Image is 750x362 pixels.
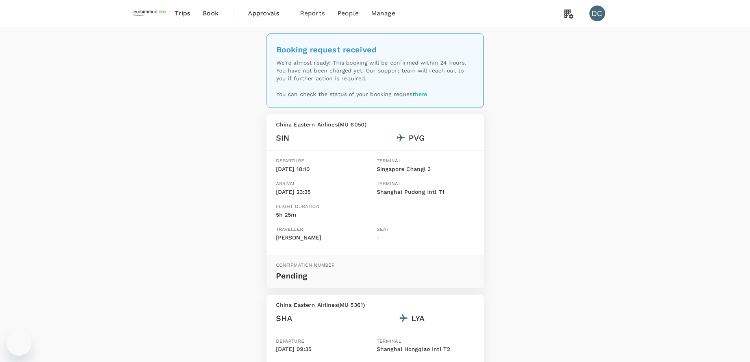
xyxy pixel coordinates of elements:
span: Book [203,9,219,18]
p: We're almost ready! This booking will be confirmed within 24 hours. You have not been charged yet... [276,59,474,82]
span: People [337,9,359,18]
iframe: Button to launch messaging window [6,330,31,356]
p: [DATE] 23:35 [276,188,374,197]
span: Reports [300,9,325,18]
p: Shanghai Hongqiao Intl T2 [377,345,474,354]
span: Trips [175,9,190,18]
p: China Eastern Airlines ( MU 6050 ) [276,121,474,128]
span: Approvals [248,9,287,18]
a: here [415,91,428,97]
p: You can check the status of your booking request [276,90,474,98]
p: Flight duration [276,203,320,211]
p: Departure [276,338,374,345]
div: PVG [409,132,424,144]
p: Shanghai Pudong Intl T1 [377,188,474,197]
p: Confirmation number [276,262,474,269]
p: [DATE] 09:35 [276,345,374,354]
img: EUROIMMUN (South East Asia) Pte. Ltd. [133,5,169,22]
p: Singapore Changi 3 [377,165,474,174]
p: China Eastern Airlines ( MU 5361 ) [276,301,474,309]
div: DC [589,6,605,21]
span: Manage [371,9,395,18]
p: Terminal [377,180,474,188]
p: Arrival [276,180,374,188]
p: 5h 25m [276,211,320,219]
p: Terminal [377,157,474,165]
p: Terminal [377,338,474,345]
div: LYA [411,312,424,325]
div: SHA [276,312,292,325]
p: Pending [276,269,474,282]
p: Traveller [276,226,374,234]
p: - [377,234,474,242]
p: Departure [276,157,374,165]
p: [PERSON_NAME] [276,234,374,242]
p: Seat [377,226,474,234]
div: SIN [276,132,289,144]
div: Booking request received [276,43,474,56]
p: [DATE] 18:10 [276,165,374,174]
